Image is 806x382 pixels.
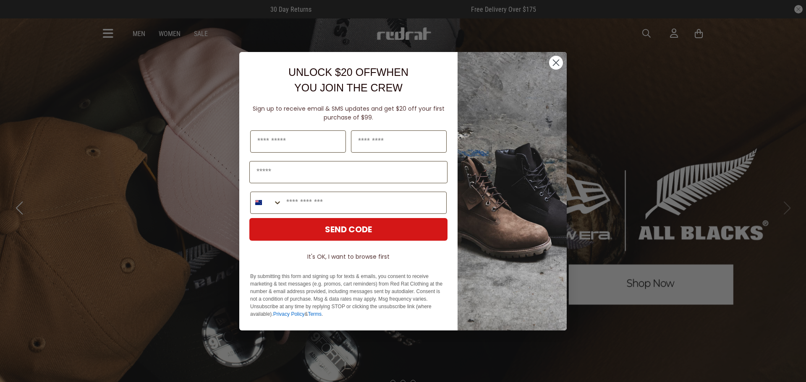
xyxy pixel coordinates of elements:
[249,218,447,241] button: SEND CODE
[549,55,563,70] button: Close dialog
[377,66,408,78] span: WHEN
[273,311,305,317] a: Privacy Policy
[458,52,567,330] img: f7662613-148e-4c88-9575-6c6b5b55a647.jpeg
[250,273,447,318] p: By submitting this form and signing up for texts & emails, you consent to receive marketing & tex...
[250,130,346,153] input: First Name
[7,3,32,29] button: Open LiveChat chat widget
[249,161,447,183] input: Email
[308,311,322,317] a: Terms
[255,199,262,206] img: New Zealand
[253,104,445,122] span: Sign up to receive email & SMS updates and get $20 off your first purchase of $99.
[249,249,447,264] button: It's OK, I want to browse first
[288,66,377,78] span: UNLOCK $20 OFF
[251,192,282,213] button: Search Countries
[294,82,403,94] span: YOU JOIN THE CREW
